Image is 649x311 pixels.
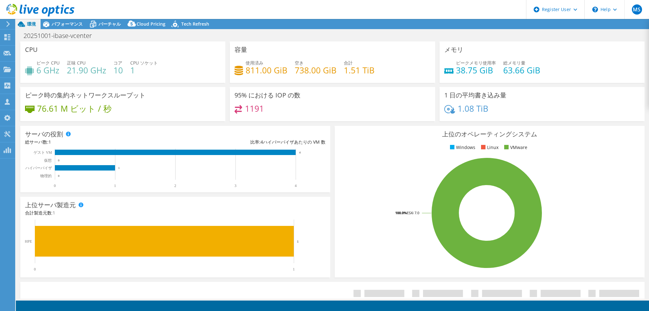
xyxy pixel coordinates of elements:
text: 2 [174,183,176,188]
span: 正味 CPU [67,60,86,66]
text: 1 [114,183,116,188]
li: Linux [479,144,498,151]
span: 環境 [27,21,36,27]
text: ゲスト VM [34,150,52,155]
text: HPE [25,239,32,244]
span: 総メモリ量 [503,60,525,66]
li: Windows [448,144,475,151]
span: 使用済み [246,60,263,66]
span: 合計 [344,60,353,66]
h4: 10 [113,67,123,74]
span: 空き [295,60,304,66]
h3: CPU [25,46,38,53]
text: 1 [297,239,299,243]
text: 3 [235,183,236,188]
span: ピークメモリ使用率 [456,60,496,66]
h4: 63.66 GiB [503,67,540,74]
li: VMware [503,144,527,151]
h3: 95% における IOP の数 [235,92,300,99]
text: 物理的 [40,174,52,178]
h1: 20251001-ibase-vcenter [21,32,102,39]
svg: \n [592,7,598,12]
text: ハイパーバイザ [25,166,52,170]
h4: 811.00 GiB [246,67,287,74]
text: 1 [293,267,295,271]
tspan: 100.0% [395,210,407,215]
span: 4 [260,139,263,145]
h3: サーバの役割 [25,131,63,138]
span: Tech Refresh [181,21,209,27]
text: 4 [299,151,301,154]
h3: 1 日の平均書き込み量 [444,92,506,99]
h4: 1191 [245,105,264,112]
span: 1 [48,139,51,145]
span: バーチャル [99,21,121,27]
h4: 合計製造元数: [25,209,325,216]
tspan: ESXi 7.0 [407,210,419,215]
text: 0 [58,174,60,177]
text: 0 [34,267,36,271]
h4: 1.51 TiB [344,67,375,74]
div: 比率: ハイパーバイザあたりの VM 数 [175,139,325,146]
h4: 76.61 M ビット / 秒 [37,105,112,112]
text: 0 [54,183,56,188]
h4: 1.08 TiB [458,105,488,112]
h3: 上位サーバ製造元 [25,202,76,208]
span: 1 [53,210,55,216]
h4: 6 GHz [36,67,60,74]
div: 総サーバ数: [25,139,175,146]
span: Cloud Pricing [137,21,165,27]
h4: 38.75 GiB [456,67,496,74]
span: パフォーマンス [52,21,83,27]
span: ピーク CPU [36,60,60,66]
text: 4 [295,183,297,188]
text: 1 [118,166,120,170]
span: MS [632,4,642,15]
h3: 上位のオペレーティングシステム [339,131,640,138]
text: 0 [58,159,60,162]
h3: ピーク時の集約ネットワークスループット [25,92,145,99]
span: CPU ソケット [130,60,158,66]
span: コア [113,60,122,66]
h4: 21.90 GHz [67,67,106,74]
h4: 1 [130,67,158,74]
h4: 738.00 GiB [295,67,337,74]
h3: 容量 [235,46,247,53]
text: 仮想 [44,158,52,163]
h3: メモリ [444,46,463,53]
